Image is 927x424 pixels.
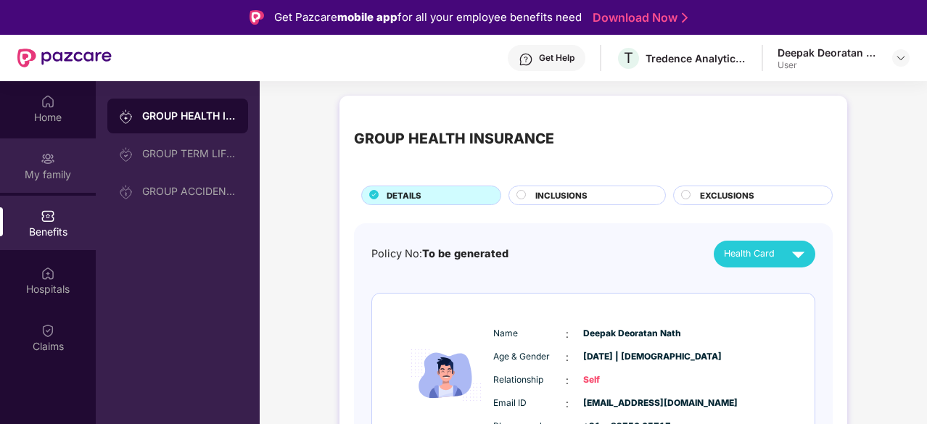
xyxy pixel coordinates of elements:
span: : [566,373,569,388]
div: Deepak Deoratan Nath [778,46,879,59]
button: Health Card [714,241,815,267]
img: svg+xml;base64,PHN2ZyB3aWR0aD0iMjAiIGhlaWdodD0iMjAiIHZpZXdCb3g9IjAgMCAyMCAyMCIgZmlsbD0ibm9uZSIgeG... [119,185,133,199]
div: GROUP HEALTH INSURANCE [354,128,554,150]
span: To be generated [422,247,508,259]
img: svg+xml;base64,PHN2ZyB3aWR0aD0iMjAiIGhlaWdodD0iMjAiIHZpZXdCb3g9IjAgMCAyMCAyMCIgZmlsbD0ibm9uZSIgeG... [119,109,133,124]
img: svg+xml;base64,PHN2ZyBpZD0iQ2xhaW0iIHhtbG5zPSJodHRwOi8vd3d3LnczLm9yZy8yMDAwL3N2ZyIgd2lkdGg9IjIwIi... [41,323,55,338]
span: : [566,349,569,365]
img: svg+xml;base64,PHN2ZyBpZD0iQmVuZWZpdHMiIHhtbG5zPSJodHRwOi8vd3d3LnczLm9yZy8yMDAwL3N2ZyIgd2lkdGg9Ij... [41,209,55,223]
span: Name [493,327,566,341]
span: [DATE] | [DEMOGRAPHIC_DATA] [583,350,656,364]
strong: mobile app [337,10,397,24]
span: EXCLUSIONS [700,189,754,202]
img: New Pazcare Logo [17,49,112,67]
img: svg+xml;base64,PHN2ZyB4bWxucz0iaHR0cDovL3d3dy53My5vcmcvMjAwMC9zdmciIHZpZXdCb3g9IjAgMCAyNCAyNCIgd2... [786,241,811,267]
span: Self [583,373,656,387]
div: Get Pazcare for all your employee benefits need [274,9,582,26]
span: Relationship [493,373,566,387]
div: GROUP HEALTH INSURANCE [142,109,236,123]
div: Get Help [539,52,574,64]
img: svg+xml;base64,PHN2ZyB3aWR0aD0iMjAiIGhlaWdodD0iMjAiIHZpZXdCb3g9IjAgMCAyMCAyMCIgZmlsbD0ibm9uZSIgeG... [119,147,133,162]
span: : [566,326,569,342]
img: svg+xml;base64,PHN2ZyB3aWR0aD0iMjAiIGhlaWdodD0iMjAiIHZpZXdCb3g9IjAgMCAyMCAyMCIgZmlsbD0ibm9uZSIgeG... [41,151,55,166]
span: Deepak Deoratan Nath [583,327,656,341]
span: : [566,396,569,412]
span: [EMAIL_ADDRESS][DOMAIN_NAME] [583,396,656,410]
div: GROUP TERM LIFE INSURANCE [142,148,236,159]
img: Stroke [682,10,688,25]
span: INCLUSIONS [535,189,588,202]
img: Logo [250,10,264,25]
span: Health Card [724,246,775,261]
div: GROUP ACCIDENTAL INSURANCE [142,186,236,197]
div: Policy No: [371,246,508,262]
img: svg+xml;base64,PHN2ZyBpZD0iSG9zcGl0YWxzIiB4bWxucz0iaHR0cDovL3d3dy53My5vcmcvMjAwMC9zdmciIHdpZHRoPS... [41,266,55,280]
div: User [778,59,879,71]
span: Email ID [493,396,566,410]
img: svg+xml;base64,PHN2ZyBpZD0iRHJvcGRvd24tMzJ4MzIiIHhtbG5zPSJodHRwOi8vd3d3LnczLm9yZy8yMDAwL3N2ZyIgd2... [895,52,907,64]
span: Age & Gender [493,350,566,364]
div: Tredence Analytics Solutions Private Limited [646,51,747,65]
span: T [624,49,633,67]
img: svg+xml;base64,PHN2ZyBpZD0iSGVscC0zMngzMiIgeG1sbnM9Imh0dHA6Ly93d3cudzMub3JnLzIwMDAvc3ZnIiB3aWR0aD... [519,52,533,67]
img: svg+xml;base64,PHN2ZyBpZD0iSG9tZSIgeG1sbnM9Imh0dHA6Ly93d3cudzMub3JnLzIwMDAvc3ZnIiB3aWR0aD0iMjAiIG... [41,94,55,109]
a: Download Now [593,10,683,25]
span: DETAILS [387,189,421,202]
